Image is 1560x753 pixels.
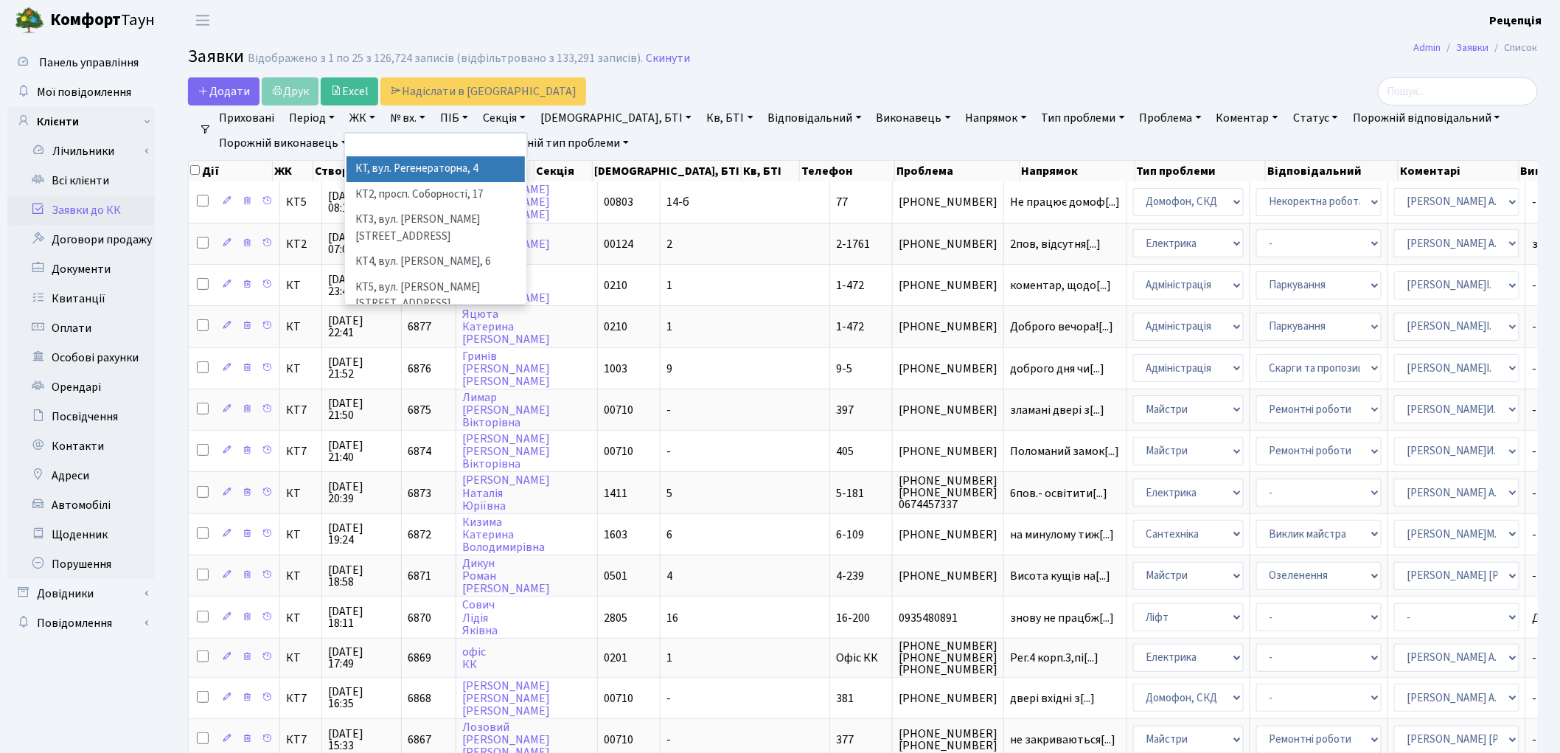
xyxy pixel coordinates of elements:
[15,6,44,35] img: logo.png
[7,48,155,77] a: Панель управління
[7,313,155,343] a: Оплати
[836,690,854,707] span: 381
[408,690,431,707] span: 6868
[50,8,121,32] b: Комфорт
[1134,105,1208,131] a: Проблема
[384,105,431,131] a: № вх.
[313,161,389,181] th: Створено
[1010,443,1119,459] span: Поломаний замок[...]
[666,443,671,459] span: -
[7,402,155,431] a: Посвідчення
[408,732,431,748] span: 6867
[283,105,341,131] a: Період
[462,348,550,389] a: Гринів[PERSON_NAME][PERSON_NAME]
[1347,105,1506,131] a: Порожній відповідальний
[836,402,854,418] span: 397
[462,389,550,431] a: Лимар[PERSON_NAME]Вікторівна
[7,166,155,195] a: Всі клієнти
[286,321,316,333] span: КТ
[836,568,864,584] span: 4-239
[213,105,280,131] a: Приховані
[37,84,131,100] span: Мої повідомлення
[899,280,997,291] span: [PHONE_NUMBER]
[899,321,997,333] span: [PHONE_NUMBER]
[534,161,593,181] th: Секція
[328,315,395,339] span: [DATE] 22:41
[17,136,155,166] a: Лічильники
[1020,161,1135,181] th: Напрямок
[408,361,431,377] span: 6876
[836,732,854,748] span: 377
[7,520,155,549] a: Щоденник
[462,555,550,597] a: ДикунРоман[PERSON_NAME]
[328,564,395,588] span: [DATE] 18:58
[1010,650,1098,666] span: Рег.4 корп.3,пі[...]
[871,105,957,131] a: Виконавець
[286,196,316,208] span: КТ5
[1010,568,1110,584] span: Висота кущів на[...]
[273,161,314,181] th: ЖК
[836,277,864,294] span: 1-472
[762,105,868,131] a: Відповідальний
[286,363,316,375] span: КТ
[7,608,155,638] a: Повідомлення
[604,485,627,502] span: 1411
[604,527,627,543] span: 1603
[899,196,997,208] span: [PHONE_NUMBER]
[836,361,852,377] span: 9-5
[899,640,997,676] span: [PHONE_NUMBER] [PHONE_NUMBER] [PHONE_NUMBER]
[328,728,395,752] span: [DATE] 15:33
[1392,32,1560,63] nav: breadcrumb
[836,236,870,252] span: 2-1761
[328,232,395,255] span: [DATE] 07:07
[1010,690,1095,707] span: двері вхідні з[...]
[408,443,431,459] span: 6874
[899,728,997,752] span: [PHONE_NUMBER] [PHONE_NUMBER]
[7,461,155,490] a: Адреси
[899,612,997,624] span: 0935480891
[347,275,525,317] li: КТ5, вул. [PERSON_NAME][STREET_ADDRESS]
[1378,77,1538,105] input: Пошук...
[899,693,997,704] span: [PHONE_NUMBER]
[286,693,316,704] span: КТ7
[462,306,550,347] a: ЯцютаКатерина[PERSON_NAME]
[1489,40,1538,56] li: Список
[836,443,854,459] span: 405
[7,579,155,608] a: Довідники
[604,194,633,210] span: 00803
[899,445,997,457] span: [PHONE_NUMBER]
[462,431,550,472] a: [PERSON_NAME][PERSON_NAME]Вікторівна
[344,105,381,131] a: ЖК
[408,402,431,418] span: 6875
[1010,527,1114,543] span: на минулому тиж[...]
[604,319,627,335] span: 0210
[286,280,316,291] span: КТ
[347,182,525,208] li: КТ2, просп. Соборності, 17
[347,249,525,275] li: КТ4, вул. [PERSON_NAME], 6
[286,529,316,541] span: КТ
[836,194,848,210] span: 77
[666,236,672,252] span: 2
[593,161,742,181] th: [DEMOGRAPHIC_DATA], БТІ
[666,690,671,707] span: -
[604,443,633,459] span: 00710
[462,514,545,555] a: КизимаКатеринаВолодимирівна
[7,195,155,225] a: Заявки до КК
[485,131,635,156] a: Порожній тип проблеми
[39,55,139,71] span: Панель управління
[604,690,633,707] span: 00710
[836,485,864,502] span: 5-181
[408,319,431,335] span: 6877
[604,610,627,626] span: 2805
[356,131,482,156] a: Порожній напрямок
[328,356,395,380] span: [DATE] 21:52
[188,77,260,105] a: Додати
[666,527,672,543] span: 6
[7,225,155,254] a: Договори продажу
[408,568,431,584] span: 6871
[1010,732,1115,748] span: не закриваються[...]
[1266,161,1399,181] th: Відповідальний
[7,284,155,313] a: Квитанції
[604,568,627,584] span: 0501
[328,686,395,709] span: [DATE] 16:35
